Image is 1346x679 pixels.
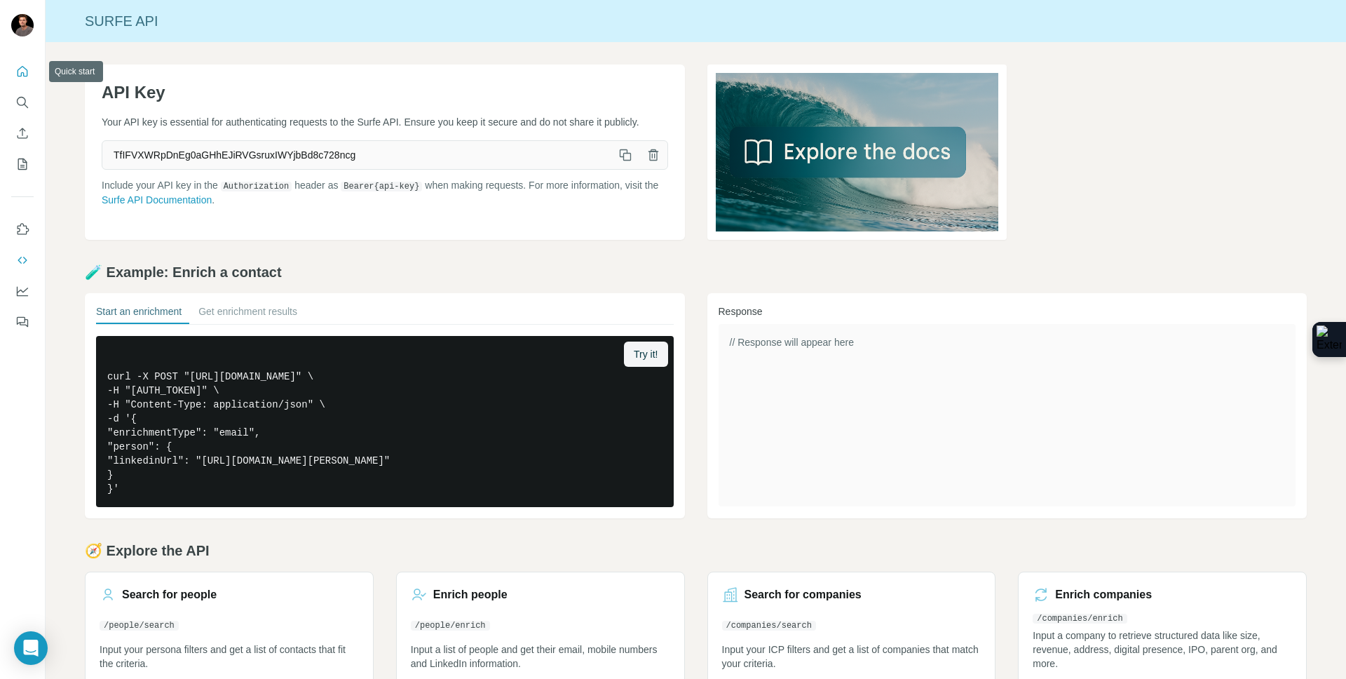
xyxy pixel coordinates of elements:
[11,278,34,304] button: Dashboard
[102,142,611,168] span: TfIFVXWRpDnEg0aGHhEJiRVGsruxIWYjbBd8c728ncg
[96,304,182,324] button: Start an enrichment
[722,643,981,671] p: Input your ICP filters and get a list of companies that match your criteria.
[198,304,297,324] button: Get enrichment results
[433,586,508,603] h3: Enrich people
[624,342,667,367] button: Try it!
[719,304,1296,318] h3: Response
[11,248,34,273] button: Use Surfe API
[11,217,34,242] button: Use Surfe on LinkedIn
[14,631,48,665] div: Open Intercom Messenger
[122,586,217,603] h3: Search for people
[11,121,34,146] button: Enrich CSV
[102,81,668,104] h1: API Key
[1317,325,1342,354] img: Extension Icon
[341,182,422,191] code: Bearer {api-key}
[730,337,854,348] span: // Response will appear here
[11,152,34,177] button: My lists
[221,182,292,191] code: Authorization
[85,262,1307,282] h2: 🧪 Example: Enrich a contact
[102,115,668,129] p: Your API key is essential for authenticating requests to the Surfe API. Ensure you keep it secure...
[11,90,34,115] button: Search
[745,586,862,603] h3: Search for companies
[46,11,1346,31] div: Surfe API
[11,309,34,335] button: Feedback
[1033,628,1292,671] p: Input a company to retrieve structured data like size, revenue, address, digital presence, IPO, p...
[11,14,34,36] img: Avatar
[11,59,34,84] button: Quick start
[411,643,670,671] p: Input a list of people and get their email, mobile numbers and LinkedIn information.
[85,541,1307,560] h2: 🧭 Explore the API
[1055,586,1152,603] h3: Enrich companies
[102,178,668,207] p: Include your API key in the header as when making requests. For more information, visit the .
[634,347,658,361] span: Try it!
[100,643,359,671] p: Input your persona filters and get a list of contacts that fit the criteria.
[96,336,674,507] pre: curl -X POST "[URL][DOMAIN_NAME]" \ -H "[AUTH_TOKEN]" \ -H "Content-Type: application/json" \ -d ...
[411,621,490,631] code: /people/enrich
[722,621,816,631] code: /companies/search
[100,621,179,631] code: /people/search
[102,194,212,206] a: Surfe API Documentation
[1033,614,1127,624] code: /companies/enrich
